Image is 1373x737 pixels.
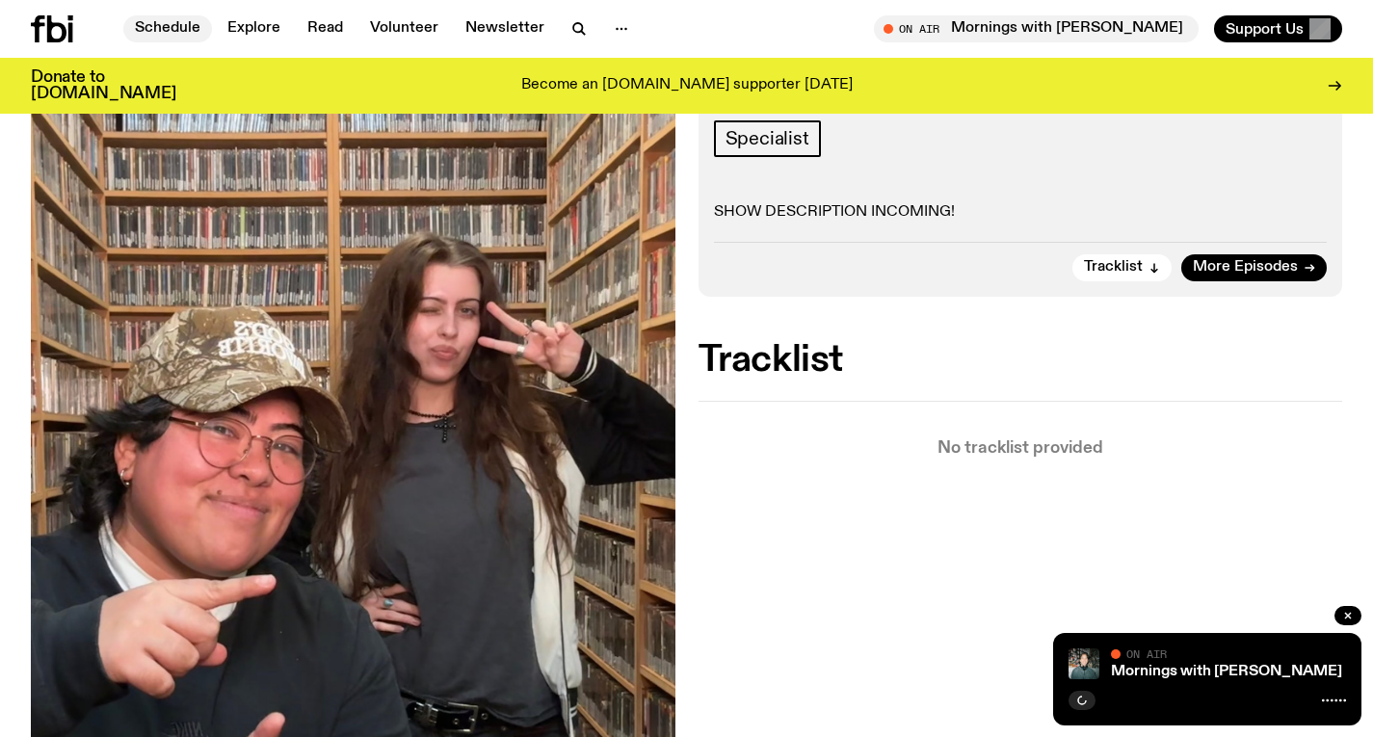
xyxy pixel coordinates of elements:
[358,15,450,42] a: Volunteer
[699,440,1343,457] p: No tracklist provided
[1193,260,1298,275] span: More Episodes
[699,343,1343,378] h2: Tracklist
[1226,20,1304,38] span: Support Us
[1126,647,1167,660] span: On Air
[726,128,809,149] span: Specialist
[31,69,176,102] h3: Donate to [DOMAIN_NAME]
[1072,254,1172,281] button: Tracklist
[521,77,853,94] p: Become an [DOMAIN_NAME] supporter [DATE]
[714,203,1328,222] p: SHOW DESCRIPTION INCOMING!
[123,15,212,42] a: Schedule
[454,15,556,42] a: Newsletter
[1069,648,1099,679] img: Radio presenter Ben Hansen sits in front of a wall of photos and an fbi radio sign. Film photo. B...
[714,120,821,157] a: Specialist
[1181,254,1327,281] a: More Episodes
[1111,664,1342,679] a: Mornings with [PERSON_NAME]
[296,15,355,42] a: Read
[874,15,1199,42] button: On AirMornings with [PERSON_NAME]
[216,15,292,42] a: Explore
[1214,15,1342,42] button: Support Us
[1084,260,1143,275] span: Tracklist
